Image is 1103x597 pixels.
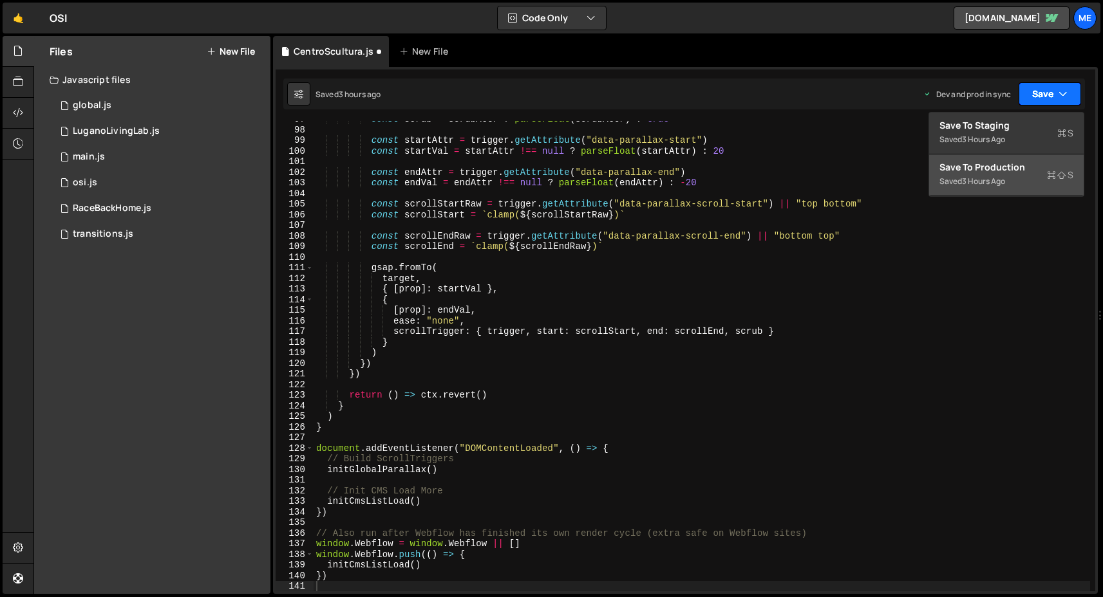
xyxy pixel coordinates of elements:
[276,188,314,199] div: 104
[276,538,314,549] div: 137
[929,113,1084,154] button: Save to StagingS Saved3 hours ago
[276,125,314,136] div: 98
[939,132,1073,147] div: Saved
[276,432,314,443] div: 127
[276,581,314,592] div: 141
[1057,127,1073,140] span: S
[73,203,151,214] div: RaceBackHome.js
[276,507,314,518] div: 134
[276,571,314,582] div: 140
[276,337,314,348] div: 118
[207,46,255,57] button: New File
[50,170,270,196] div: 13341/44702.js
[954,6,1070,30] a: [DOMAIN_NAME]
[73,177,97,188] div: osi.js
[276,156,314,167] div: 101
[276,167,314,178] div: 102
[276,411,314,422] div: 125
[276,486,314,497] div: 132
[50,44,73,59] h2: Files
[3,3,34,33] a: 🤙
[276,380,314,390] div: 122
[276,273,314,284] div: 112
[50,93,270,118] div: 13341/33269.js
[50,196,270,221] div: 13341/42117.js
[50,144,270,170] div: 13341/38761.js
[498,6,606,30] button: Code Only
[939,161,1073,174] div: Save to Production
[276,146,314,157] div: 100
[339,89,381,100] div: 3 hours ago
[276,178,314,188] div: 103
[276,401,314,412] div: 124
[276,135,314,146] div: 99
[294,45,373,58] div: CentroScultura.js
[276,496,314,507] div: 133
[276,199,314,210] div: 105
[276,560,314,571] div: 139
[939,119,1073,132] div: Save to Staging
[276,347,314,358] div: 119
[276,326,314,337] div: 117
[276,517,314,528] div: 135
[276,231,314,242] div: 108
[929,154,1084,196] button: Save to ProductionS Saved3 hours ago
[923,89,1011,100] div: Dev and prod in sync
[276,262,314,273] div: 111
[276,210,314,221] div: 106
[50,118,270,144] div: 13341/42528.js
[276,241,314,252] div: 109
[1073,6,1097,30] a: Me
[1019,82,1081,106] button: Save
[939,174,1073,189] div: Saved
[276,528,314,539] div: 136
[276,443,314,454] div: 128
[276,549,314,560] div: 138
[73,228,133,240] div: transitions.js
[50,221,270,247] div: 13341/38831.js
[316,89,381,100] div: Saved
[276,220,314,231] div: 107
[276,475,314,486] div: 131
[276,316,314,327] div: 116
[276,295,314,306] div: 114
[73,125,160,137] div: LuganoLivingLab.js
[276,464,314,475] div: 130
[962,176,1005,187] div: 3 hours ago
[962,134,1005,145] div: 3 hours ago
[73,100,111,111] div: global.js
[73,151,105,163] div: main.js
[276,284,314,295] div: 113
[276,358,314,369] div: 120
[399,45,453,58] div: New File
[276,390,314,401] div: 123
[276,252,314,263] div: 110
[276,305,314,316] div: 115
[276,369,314,380] div: 121
[276,422,314,433] div: 126
[276,454,314,464] div: 129
[34,67,270,93] div: Javascript files
[1047,169,1073,181] span: S
[50,10,67,26] div: OSI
